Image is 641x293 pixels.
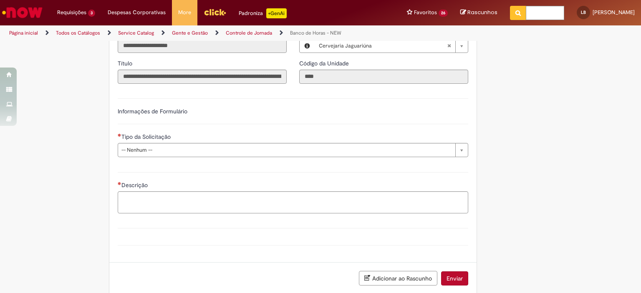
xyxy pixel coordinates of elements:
[581,10,586,15] span: LB
[439,10,448,17] span: 26
[6,25,421,41] ul: Trilhas de página
[118,108,187,115] label: Informações de Formulário
[118,59,134,68] label: Somente leitura - Título
[204,6,226,18] img: click_logo_yellow_360x200.png
[88,10,95,17] span: 3
[460,9,497,17] a: Rascunhos
[118,182,121,185] span: Necessários
[300,39,315,53] button: Local, Visualizar este registro Cervejaria Jaguariúna
[226,30,272,36] a: Controle de Jornada
[315,39,468,53] a: Cervejaria JaguariúnaLimpar campo Local
[359,271,437,285] button: Adicionar ao Rascunho
[1,4,44,21] img: ServiceNow
[121,143,451,157] span: -- Nenhum --
[239,8,287,18] div: Padroniza
[414,8,437,17] span: Favoritos
[108,8,166,17] span: Despesas Corporativas
[118,60,134,67] span: Somente leitura - Título
[121,133,172,140] span: Tipo da Solicitação
[118,191,468,214] textarea: Descrição
[9,30,38,36] a: Página inicial
[121,181,149,189] span: Descrição
[510,6,526,20] button: Pesquisar
[299,59,351,68] label: Somente leitura - Código da Unidade
[266,8,287,18] p: +GenAi
[118,30,154,36] a: Service Catalog
[290,30,341,36] a: Banco de Horas - NEW
[178,8,191,17] span: More
[57,8,86,17] span: Requisições
[299,60,351,67] span: Somente leitura - Código da Unidade
[319,39,447,53] span: Cervejaria Jaguariúna
[593,9,635,16] span: [PERSON_NAME]
[172,30,208,36] a: Gente e Gestão
[118,70,287,84] input: Título
[443,39,455,53] abbr: Limpar campo Local
[56,30,100,36] a: Todos os Catálogos
[467,8,497,16] span: Rascunhos
[118,133,121,137] span: Necessários
[441,271,468,285] button: Enviar
[299,70,468,84] input: Código da Unidade
[118,39,287,53] input: Email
